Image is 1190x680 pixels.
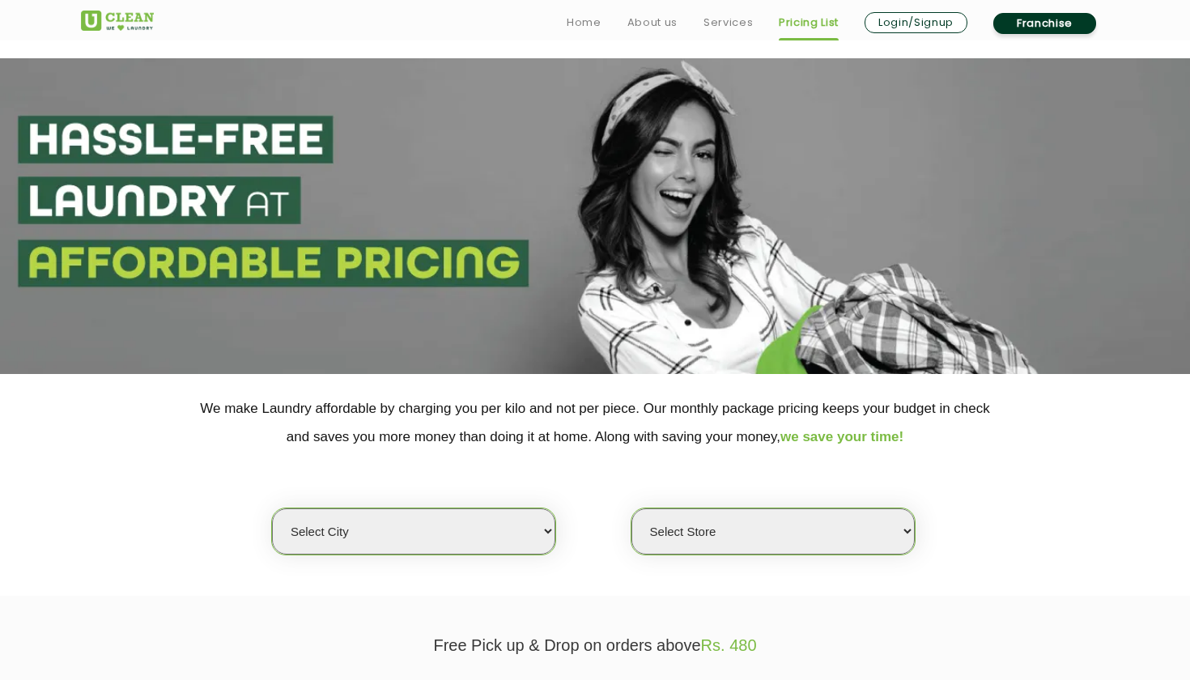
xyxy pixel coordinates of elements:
p: We make Laundry affordable by charging you per kilo and not per piece. Our monthly package pricin... [81,394,1109,451]
a: Pricing List [779,13,839,32]
span: Rs. 480 [701,636,757,654]
a: About us [627,13,678,32]
a: Home [567,13,601,32]
span: we save your time! [780,429,903,444]
a: Login/Signup [865,12,967,33]
a: Franchise [993,13,1096,34]
a: Services [703,13,753,32]
p: Free Pick up & Drop on orders above [81,636,1109,655]
img: UClean Laundry and Dry Cleaning [81,11,154,31]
